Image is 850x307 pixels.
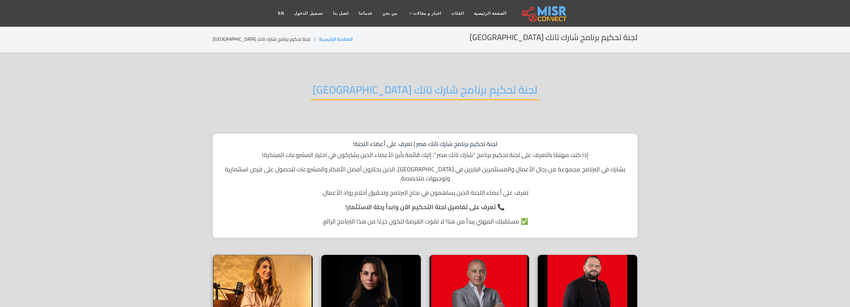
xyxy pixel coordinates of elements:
a: اخبار و مقالات [402,7,446,20]
a: EN [273,7,290,20]
a: الصفحة الرئيسية [319,35,353,43]
p: إذا كنت مهتمًا بالتعرف على لجنة تحكيم برنامج "شارك تانك مصر"، إليك قائمة بأبرز الأعضاء الذين يشار... [219,150,631,159]
a: خدماتنا [354,7,377,20]
h2: لجنة تحكيم برنامج شارك تانك [GEOGRAPHIC_DATA] [311,83,539,100]
h1: لجنة تحكيم برنامج شارك تانك مصر | تعرف على أعضاء اللجنة! [219,140,631,148]
li: لجنة تحكيم برنامج شارك تانك [GEOGRAPHIC_DATA] [213,36,319,43]
a: من نحن [377,7,402,20]
p: 📞 تعرف على تفاصيل لجنة التحكيم الآن وابدأ رحلة الاستثمار! [219,202,631,211]
p: تعرف على أعضاء اللجنة الذين يساهمون في نجاح البرنامج وتحقيق أحلام رواد الأعمال. [219,188,631,197]
h2: لجنة تحكيم برنامج شارك تانك [GEOGRAPHIC_DATA] [470,33,638,42]
a: الفئات [446,7,469,20]
p: يشارك في البرنامج مجموعة من رجال الأعمال والمستثمرين البارزين في [GEOGRAPHIC_DATA]، الذين يختارون... [219,165,631,183]
a: الصفحة الرئيسية [469,7,511,20]
span: اخبار و مقالات [413,10,441,16]
p: ✅ مستقبلك المهني يبدأ من هنا! لا تفوت الفرصة لتكون جزءًا من هذا البرنامج الرائع. [219,217,631,226]
a: تسجيل الدخول [289,7,328,20]
img: main.misr_connect [522,5,566,22]
a: اتصل بنا [328,7,354,20]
